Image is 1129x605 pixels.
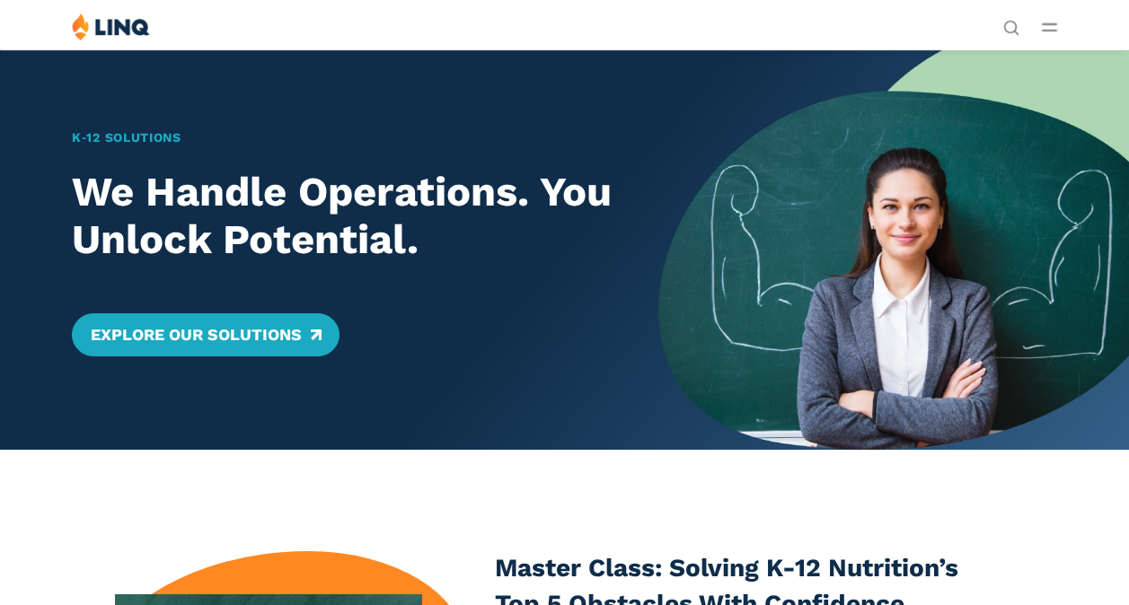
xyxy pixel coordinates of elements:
button: Open Main Menu [1042,17,1057,37]
nav: Utility Navigation [1003,13,1019,34]
img: LINQ | K‑12 Software [72,13,150,40]
a: Explore Our Solutions [72,313,339,356]
img: Home Banner [658,49,1129,450]
h1: K‑12 Solutions [72,128,612,147]
h2: We Handle Operations. You Unlock Potential. [72,169,612,262]
button: Open Search Bar [1003,18,1019,34]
